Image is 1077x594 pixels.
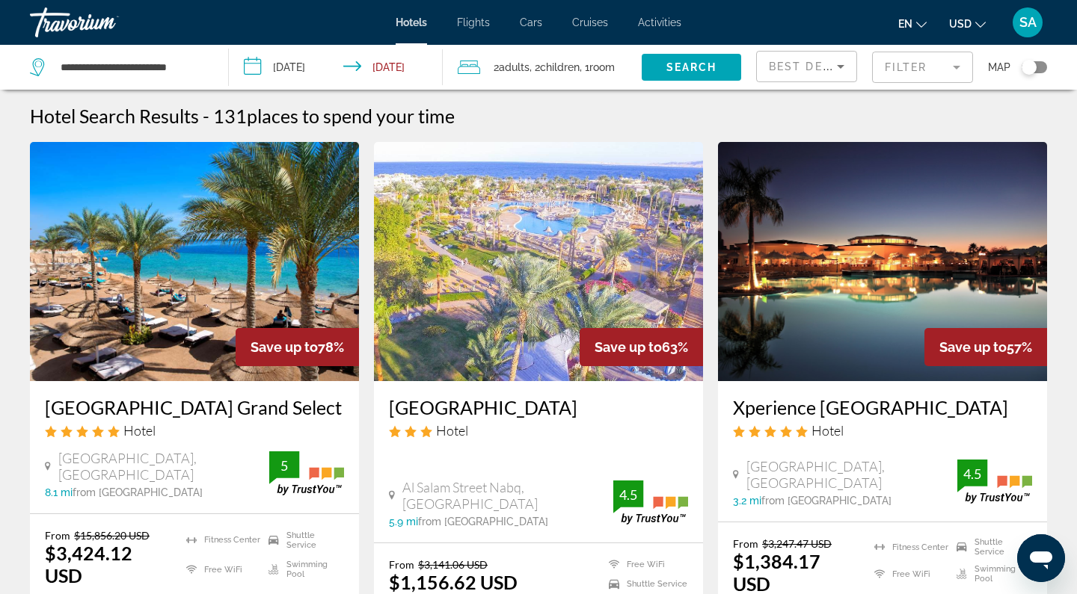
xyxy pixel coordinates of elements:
iframe: Кнопка запуска окна обмена сообщениями [1017,534,1065,582]
span: Save up to [595,339,662,355]
del: $3,247.47 USD [762,537,832,550]
span: places to spend your time [247,105,455,127]
a: [GEOGRAPHIC_DATA] [389,396,688,418]
span: Save up to [251,339,318,355]
div: 57% [924,328,1047,366]
li: Fitness Center [179,529,262,551]
div: 3 star Hotel [389,422,688,439]
span: Hotel [811,422,844,439]
span: 8.1 mi [45,486,73,498]
del: $3,141.06 USD [418,558,488,571]
span: Room [589,61,615,73]
a: Xperience [GEOGRAPHIC_DATA] [733,396,1032,418]
span: 3.2 mi [733,495,761,507]
button: Filter [872,51,973,84]
img: trustyou-badge.svg [613,480,688,525]
li: Swimming Pool [261,559,344,581]
span: Save up to [939,339,1007,355]
del: $15,856.20 USD [74,529,150,542]
ins: $1,156.62 USD [389,571,518,593]
span: 2 [494,57,530,78]
button: Check-in date: Jan 1, 2026 Check-out date: Jan 10, 2026 [229,45,443,90]
div: 4.5 [957,465,987,483]
mat-select: Sort by [769,58,844,75]
span: from [GEOGRAPHIC_DATA] [418,516,548,528]
span: From [45,529,70,542]
span: Adults [499,61,530,73]
div: 78% [236,328,359,366]
div: 63% [580,328,703,366]
span: [GEOGRAPHIC_DATA], [GEOGRAPHIC_DATA] [58,450,269,483]
button: Change language [898,13,927,34]
span: 5.9 mi [389,516,418,528]
a: Flights [457,16,490,28]
button: Change currency [949,13,986,34]
img: Hotel image [374,142,703,381]
span: SA [1019,15,1037,30]
span: [GEOGRAPHIC_DATA], [GEOGRAPHIC_DATA] [746,458,957,491]
a: Cruises [572,16,608,28]
button: Toggle map [1010,61,1047,74]
span: From [389,558,414,571]
h1: Hotel Search Results [30,105,199,127]
span: Al Salam Street Nabq, [GEOGRAPHIC_DATA] [402,479,613,512]
li: Swimming Pool [949,564,1032,584]
li: Shuttle Service [601,578,688,591]
button: Search [642,54,741,81]
li: Free WiFi [867,564,950,584]
a: [GEOGRAPHIC_DATA] Grand Select [45,396,344,418]
img: Hotel image [718,142,1047,381]
span: From [733,537,758,550]
li: Shuttle Service [949,537,1032,557]
h2: 131 [213,105,455,127]
div: 5 [269,457,299,474]
span: from [GEOGRAPHIC_DATA] [761,495,892,507]
div: 4.5 [613,486,643,504]
div: 5 star Hotel [733,422,1032,439]
span: Children [540,61,580,73]
a: Hotels [396,16,427,28]
span: Best Deals [769,61,847,72]
span: , 1 [580,57,615,78]
div: 5 star Hotel [45,422,344,439]
span: - [203,105,209,127]
span: Search [666,61,717,73]
span: Hotel [436,422,468,439]
img: Hotel image [30,142,359,381]
a: Activities [638,16,681,28]
li: Free WiFi [179,559,262,581]
span: USD [949,18,972,30]
ins: $3,424.12 USD [45,542,132,587]
li: Fitness Center [867,537,950,557]
img: trustyou-badge.svg [269,451,344,495]
li: Free WiFi [601,558,688,571]
button: Travelers: 2 adults, 2 children [443,45,642,90]
img: trustyou-badge.svg [957,460,1032,504]
span: en [898,18,912,30]
a: Travorium [30,3,179,42]
button: User Menu [1008,7,1047,38]
li: Shuttle Service [261,529,344,551]
a: Cars [520,16,542,28]
span: from [GEOGRAPHIC_DATA] [73,486,203,498]
span: Map [988,57,1010,78]
span: Hotel [123,422,156,439]
span: , 2 [530,57,580,78]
